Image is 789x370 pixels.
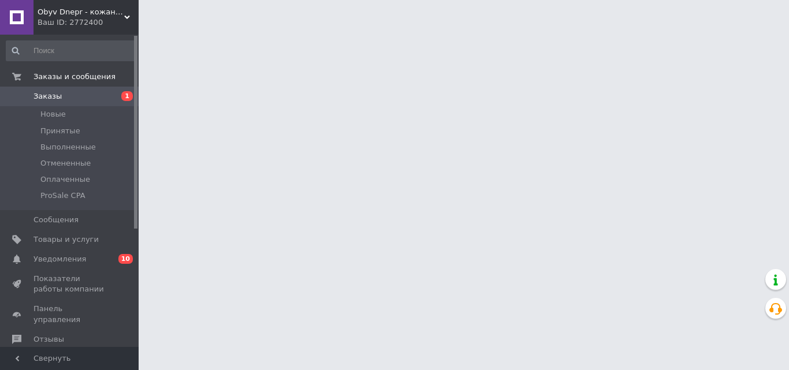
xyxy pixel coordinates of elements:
span: Уведомления [34,254,86,264]
span: Сообщения [34,215,79,225]
span: 1 [121,91,133,101]
input: Поиск [6,40,136,61]
span: Выполненные [40,142,96,152]
span: Obyv Dnepr - кожаная обувь г. Днепр [38,7,124,17]
span: Заказы и сообщения [34,72,116,82]
span: Заказы [34,91,62,102]
span: Оплаченные [40,174,90,185]
span: Товары и услуги [34,234,99,245]
span: Панель управления [34,304,107,324]
span: Показатели работы компании [34,274,107,294]
span: Отзывы [34,334,64,345]
span: Новые [40,109,66,119]
span: Отмененные [40,158,91,169]
div: Ваш ID: 2772400 [38,17,139,28]
span: ProSale CPA [40,190,85,201]
span: 10 [118,254,133,264]
span: Принятые [40,126,80,136]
